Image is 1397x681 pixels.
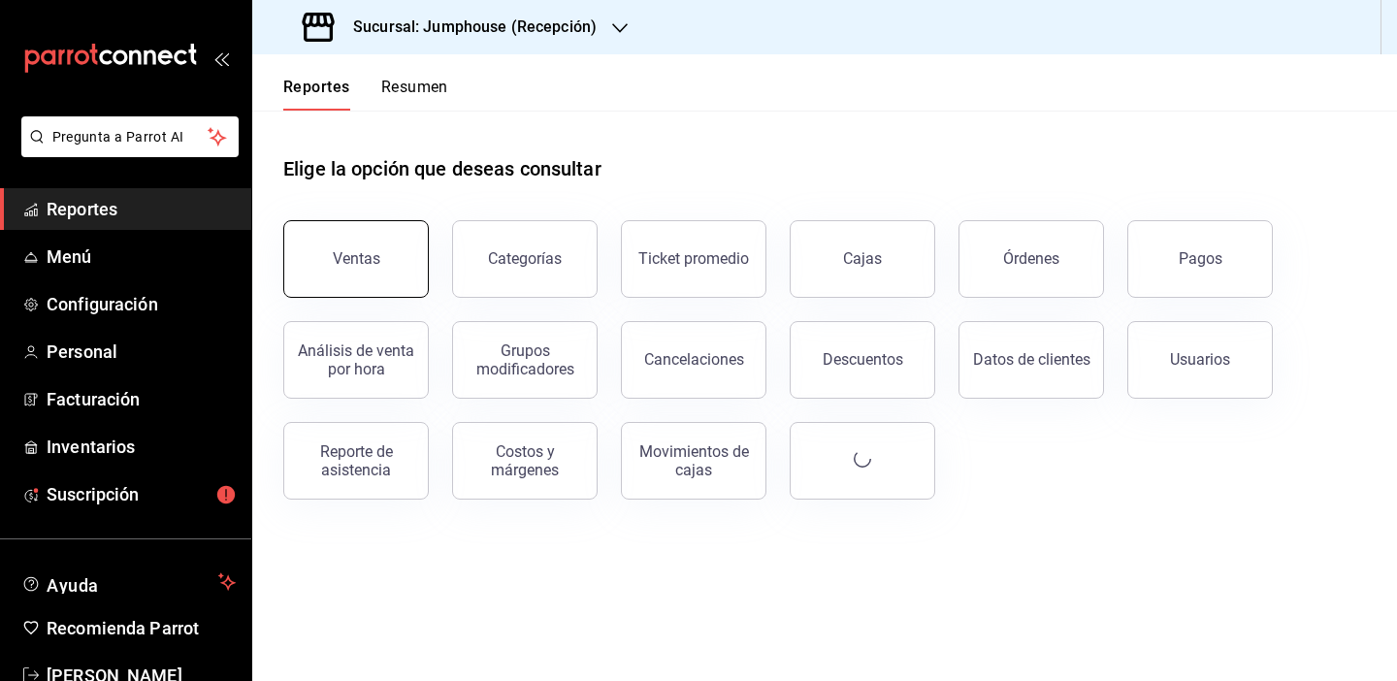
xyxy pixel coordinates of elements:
div: Órdenes [1003,249,1059,268]
button: Categorías [452,220,598,298]
span: Ayuda [47,570,211,594]
div: Movimientos de cajas [634,442,754,479]
a: Pregunta a Parrot AI [14,141,239,161]
span: Pregunta a Parrot AI [52,127,209,147]
button: Usuarios [1127,321,1273,399]
span: Configuración [47,291,236,317]
div: Cajas [843,249,882,268]
button: Ticket promedio [621,220,766,298]
div: Reporte de asistencia [296,442,416,479]
button: Pregunta a Parrot AI [21,116,239,157]
div: navigation tabs [283,78,448,111]
button: Cajas [790,220,935,298]
div: Grupos modificadores [465,341,585,378]
button: Costos y márgenes [452,422,598,500]
button: Reporte de asistencia [283,422,429,500]
button: Pagos [1127,220,1273,298]
button: Reportes [283,78,350,111]
button: Análisis de venta por hora [283,321,429,399]
span: Suscripción [47,481,236,507]
div: Ventas [333,249,380,268]
h1: Elige la opción que deseas consultar [283,154,601,183]
div: Cancelaciones [644,350,744,369]
span: Personal [47,339,236,365]
div: Usuarios [1170,350,1230,369]
div: Análisis de venta por hora [296,341,416,378]
span: Reportes [47,196,236,222]
span: Recomienda Parrot [47,615,236,641]
div: Pagos [1179,249,1222,268]
button: open_drawer_menu [213,50,229,66]
div: Costos y márgenes [465,442,585,479]
button: Órdenes [958,220,1104,298]
span: Menú [47,243,236,270]
button: Cancelaciones [621,321,766,399]
div: Categorías [488,249,562,268]
span: Facturación [47,386,236,412]
button: Ventas [283,220,429,298]
div: Ticket promedio [638,249,749,268]
div: Datos de clientes [973,350,1090,369]
button: Resumen [381,78,448,111]
button: Datos de clientes [958,321,1104,399]
div: Descuentos [823,350,903,369]
button: Grupos modificadores [452,321,598,399]
h3: Sucursal: Jumphouse (Recepción) [338,16,597,39]
button: Descuentos [790,321,935,399]
span: Inventarios [47,434,236,460]
button: Movimientos de cajas [621,422,766,500]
